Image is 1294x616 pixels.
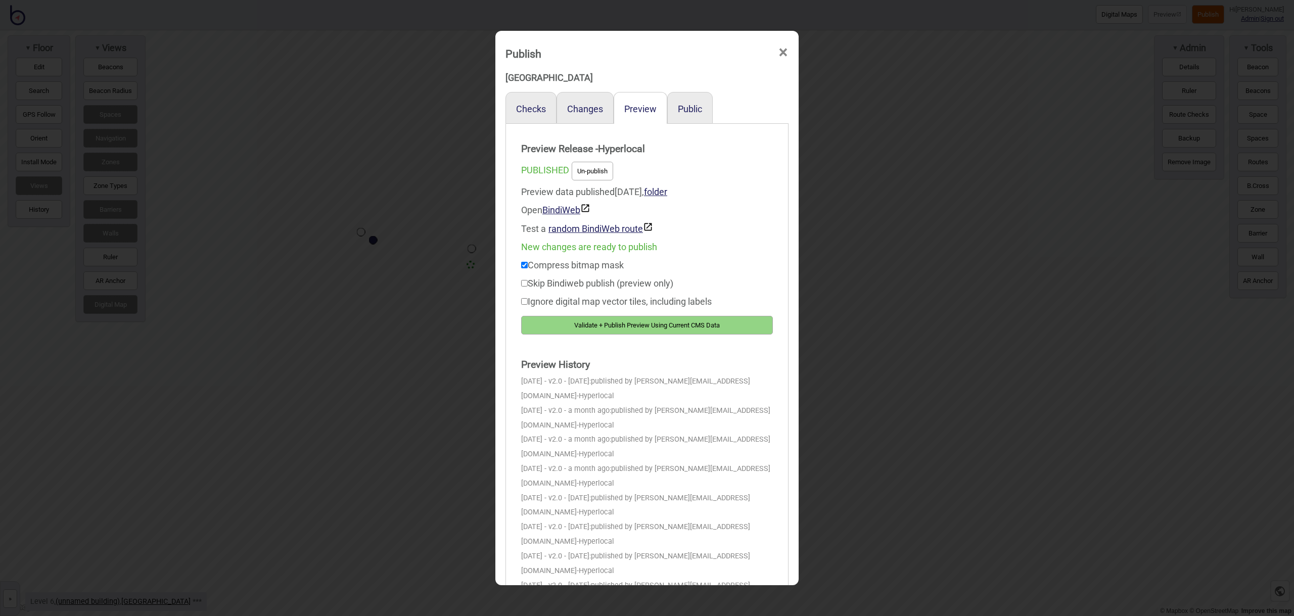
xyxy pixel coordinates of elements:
div: Publish [505,43,541,65]
button: Validate + Publish Preview Using Current CMS Data [521,316,773,335]
span: published by [PERSON_NAME][EMAIL_ADDRESS][DOMAIN_NAME] [521,552,750,575]
span: , [642,186,667,197]
span: × [778,36,789,69]
img: preview [580,203,590,213]
span: published by [PERSON_NAME][EMAIL_ADDRESS][DOMAIN_NAME] [521,435,770,458]
span: published by [PERSON_NAME][EMAIL_ADDRESS][DOMAIN_NAME] [521,581,750,604]
div: Open [521,201,773,219]
span: - Hyperlocal [577,450,614,458]
label: Skip Bindiweb publish (preview only) [521,278,673,289]
div: [DATE] - v2.0 - [DATE]: [521,579,773,608]
span: PUBLISHED [521,165,569,175]
span: - Hyperlocal [577,537,614,546]
img: preview [643,222,653,232]
div: Preview data published [DATE] [521,183,773,238]
button: Checks [516,104,546,114]
span: - Hyperlocal [577,392,614,400]
button: random BindiWeb route [548,222,653,234]
a: BindiWeb [542,205,590,215]
label: Compress bitmap mask [521,260,624,270]
strong: Preview History [521,355,773,375]
div: [DATE] - v2.0 - a month ago: [521,433,773,462]
strong: Preview Release - Hyperlocal [521,139,773,159]
div: New changes are ready to publish [521,238,773,256]
span: - Hyperlocal [577,566,614,575]
button: Preview [624,104,657,114]
span: published by [PERSON_NAME][EMAIL_ADDRESS][DOMAIN_NAME] [521,494,750,517]
span: - Hyperlocal [577,421,614,430]
span: published by [PERSON_NAME][EMAIL_ADDRESS][DOMAIN_NAME] [521,523,750,546]
span: published by [PERSON_NAME][EMAIL_ADDRESS][DOMAIN_NAME] [521,377,750,400]
div: [DATE] - v2.0 - a month ago: [521,462,773,491]
span: published by [PERSON_NAME][EMAIL_ADDRESS][DOMAIN_NAME] [521,464,770,488]
div: [GEOGRAPHIC_DATA] [505,69,789,87]
a: folder [644,186,667,197]
div: [DATE] - v2.0 - [DATE]: [521,374,773,404]
input: Compress bitmap mask [521,262,528,268]
div: [DATE] - v2.0 - a month ago: [521,404,773,433]
div: [DATE] - v2.0 - [DATE]: [521,549,773,579]
input: Ignore digital map vector tiles, including labels [521,298,528,305]
button: Public [678,104,702,114]
button: Un-publish [572,162,613,180]
span: published by [PERSON_NAME][EMAIL_ADDRESS][DOMAIN_NAME] [521,406,770,430]
span: - Hyperlocal [577,479,614,488]
div: [DATE] - v2.0 - [DATE]: [521,520,773,549]
div: Test a [521,219,773,238]
input: Skip Bindiweb publish (preview only) [521,280,528,287]
label: Ignore digital map vector tiles, including labels [521,296,712,307]
div: [DATE] - v2.0 - [DATE]: [521,491,773,520]
button: Changes [567,104,603,114]
span: - Hyperlocal [577,508,614,516]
